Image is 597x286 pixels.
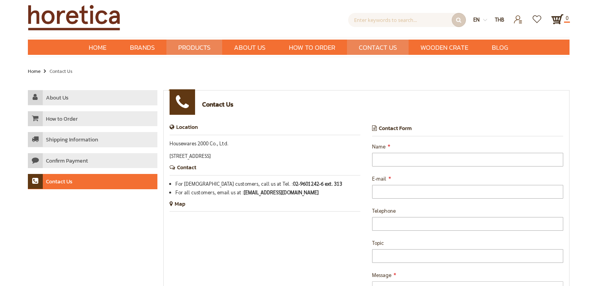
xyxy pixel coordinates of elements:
h4: About Us [46,94,69,101]
span: About Us [234,40,265,56]
a: Contact Us [347,40,409,55]
a: Brands [118,40,166,55]
a: Wishlist [528,13,547,20]
a: 0 [551,13,564,25]
h4: Contact Us [46,178,73,185]
span: Brands [130,40,155,56]
li: For all customers, email us at : [175,188,361,197]
a: Confirm Payment [28,153,157,168]
h4: Contact [170,164,361,176]
a: Home [77,40,118,55]
p: [STREET_ADDRESS] [170,152,361,160]
h4: Confirm Payment [46,157,88,165]
strong: Contact Us [49,68,72,74]
li: For [DEMOGRAPHIC_DATA] customers, call us at Tel. : [175,179,361,188]
a: Products [166,40,222,55]
span: Contact Us [359,40,397,56]
span: Home [89,42,106,52]
span: Topic [372,239,384,246]
span: 0 [564,13,570,23]
h4: Shipping Information [46,136,98,143]
h4: Map [170,201,361,212]
h4: How to Order [46,116,78,123]
a: About Us [28,90,157,105]
p: Housewares 2000 Co., Ltd. [170,139,361,148]
span: E-mail [372,175,386,182]
a: How to Order [28,111,157,127]
span: en [473,16,480,23]
a: 02-9601242-6 ext. 313 [293,180,342,187]
a: About Us [222,40,277,55]
h4: Contact Form [372,125,563,136]
span: Message [372,272,391,278]
span: THB [495,16,504,23]
a: Blog [480,40,520,55]
a: Wooden Crate [409,40,480,55]
h4: Location [170,124,361,135]
a: How to Order [277,40,347,55]
span: Telephone [372,207,396,214]
span: How to Order [289,40,335,56]
span: Name [372,143,385,150]
img: Horetica.com [28,5,120,31]
h1: Contact Us [202,100,234,108]
a: Contact Us [28,174,157,189]
a: Login [509,13,528,20]
img: dropdown-icon.svg [483,18,487,22]
span: Wooden Crate [420,40,468,56]
span: Products [178,40,210,56]
a: Shipping Information [28,132,157,147]
span: Blog [492,40,508,56]
a: [EMAIL_ADDRESS][DOMAIN_NAME] [244,189,319,195]
a: Home [28,67,40,75]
